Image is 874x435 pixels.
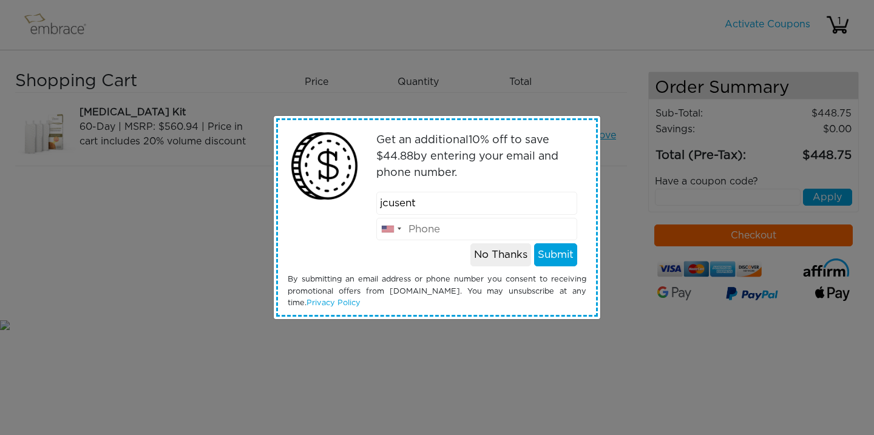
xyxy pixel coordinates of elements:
p: Get an additional % off to save $ by entering your email and phone number. [376,132,578,181]
div: By submitting an email address or phone number you consent to receiving promotional offers from [... [279,274,595,309]
img: money2.png [285,126,364,206]
button: No Thanks [470,243,531,266]
input: Phone [376,218,578,241]
button: Submit [534,243,577,266]
input: Email [376,192,578,215]
div: United States: +1 [377,218,405,240]
a: Privacy Policy [307,299,361,307]
span: 44.88 [383,151,413,162]
span: 10 [469,135,480,146]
